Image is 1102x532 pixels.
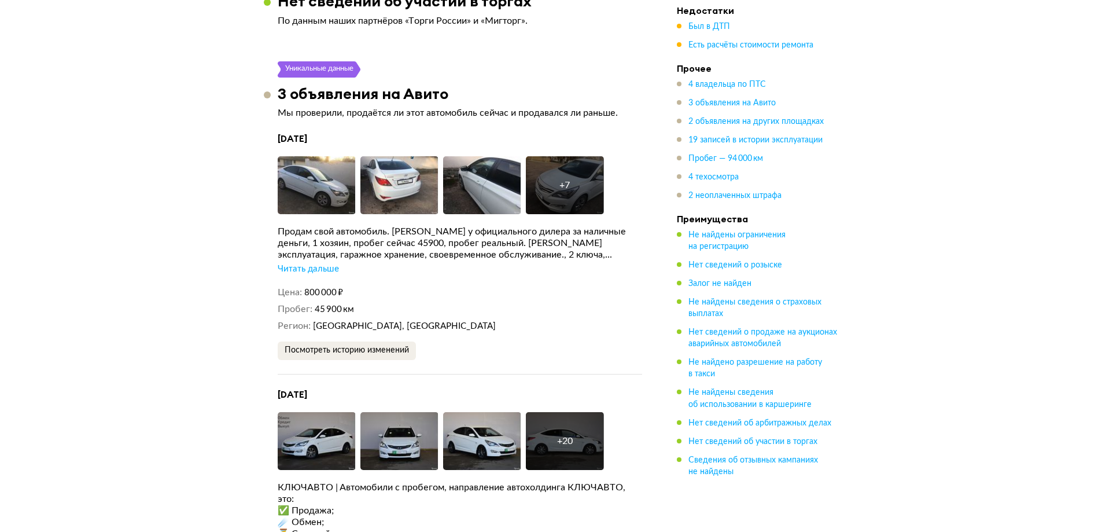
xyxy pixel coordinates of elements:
[360,156,438,214] img: Car Photo
[278,388,642,401] h4: [DATE]
[278,320,311,332] dt: Регион
[360,412,438,470] img: Car Photo
[278,133,642,145] h4: [DATE]
[278,505,642,516] div: ✅ Продажа;
[285,61,354,78] div: Уникальные данные
[677,63,839,74] h4: Прочее
[278,156,356,214] img: Car Photo
[688,41,813,49] span: Есть расчёты стоимости ремонта
[443,412,521,470] img: Car Photo
[688,298,821,318] span: Не найдены сведения о страховых выплатах
[557,435,573,447] div: + 20
[688,437,817,445] span: Нет сведений об участии в торгах
[688,155,763,163] span: Пробег — 94 000 км
[688,23,730,31] span: Был в ДТП
[688,231,786,251] span: Не найдены ограничения на регистрацию
[278,303,312,315] dt: Пробег
[278,263,339,275] div: Читать дальше
[688,192,782,200] span: 2 неоплаченных штрафа
[688,173,739,181] span: 4 техосмотра
[278,482,642,505] div: КЛЮЧАВТО | Автомобили с пробегом, направление автохолдинга КЛЮЧАВТО, это:
[278,342,416,360] button: Посмотреть историю изменений
[559,179,570,191] div: + 7
[285,346,409,354] span: Посмотреть историю изменений
[688,99,776,107] span: 3 объявления на Авито
[443,156,521,214] img: Car Photo
[688,80,766,89] span: 4 владельца по ПТС
[278,85,448,102] h3: 3 объявления на Авито
[278,226,642,261] div: Продам свой автомобиль. [PERSON_NAME] у официального дилера за наличные деньги, 1 хозяин, пробег ...
[278,516,642,528] div: ☄️ Обмен;
[688,456,818,475] span: Сведения об отзывных кампаниях не найдены
[688,388,812,408] span: Не найдены сведения об использовании в каршеринге
[688,419,831,427] span: Нет сведений об арбитражных делах
[688,358,822,378] span: Не найдено разрешение на работу в такси
[688,280,751,288] span: Залог не найден
[677,5,839,16] h4: Недостатки
[278,287,302,299] dt: Цена
[315,305,354,314] span: 45 900 км
[313,322,496,331] span: [GEOGRAPHIC_DATA], [GEOGRAPHIC_DATA]
[688,328,837,348] span: Нет сведений о продаже на аукционах аварийных автомобилей
[304,288,343,297] span: 800 000 ₽
[688,118,824,126] span: 2 объявления на других площадках
[677,213,839,225] h4: Преимущества
[688,261,782,269] span: Нет сведений о розыске
[278,412,356,470] img: Car Photo
[278,15,642,27] p: По данным наших партнёров «Торги России» и «Мигторг».
[688,136,823,144] span: 19 записей в истории эксплуатации
[278,107,642,119] p: Мы проверили, продаётся ли этот автомобиль сейчас и продавался ли раньше.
